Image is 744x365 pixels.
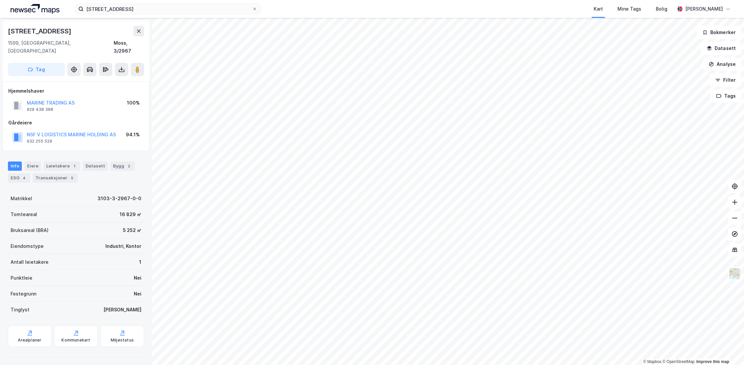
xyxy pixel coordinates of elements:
[8,173,30,183] div: ESG
[656,5,667,13] div: Bolig
[697,26,741,39] button: Bokmerker
[711,333,744,365] iframe: Chat Widget
[111,338,134,343] div: Miljøstatus
[33,173,78,183] div: Transaksjoner
[728,267,741,280] img: Z
[27,139,52,144] div: 932 255 529
[11,242,44,250] div: Eiendomstype
[8,63,65,76] button: Tag
[11,226,49,234] div: Bruksareal (BRA)
[11,306,29,314] div: Tinglyst
[662,359,694,364] a: OpenStreetMap
[126,163,132,169] div: 2
[11,4,59,14] img: logo.a4113a55bc3d86da70a041830d287a7e.svg
[120,210,141,218] div: 16 829 ㎡
[139,258,141,266] div: 1
[8,87,144,95] div: Hjemmelshaver
[44,161,80,171] div: Leietakere
[8,161,22,171] div: Info
[134,290,141,298] div: Nei
[103,306,141,314] div: [PERSON_NAME]
[643,359,661,364] a: Mapbox
[701,42,741,55] button: Datasett
[21,175,27,181] div: 4
[11,274,32,282] div: Punktleie
[685,5,723,13] div: [PERSON_NAME]
[617,5,641,13] div: Mine Tags
[126,131,140,139] div: 94.1%
[710,73,741,87] button: Filter
[11,210,37,218] div: Tomteareal
[8,119,144,127] div: Gårdeiere
[11,258,49,266] div: Antall leietakere
[97,195,141,203] div: 3103-3-2967-0-0
[703,58,741,71] button: Analyse
[105,242,141,250] div: Industri, Kontor
[11,290,36,298] div: Festegrunn
[594,5,603,13] div: Kart
[24,161,41,171] div: Eiere
[27,107,53,112] div: 929 438 388
[61,338,90,343] div: Kommunekart
[711,89,741,103] button: Tags
[11,195,32,203] div: Matrikkel
[69,175,75,181] div: 5
[18,338,41,343] div: Arealplaner
[711,333,744,365] div: Kontrollprogram for chat
[8,26,73,36] div: [STREET_ADDRESS]
[123,226,141,234] div: 5 252 ㎡
[110,161,135,171] div: Bygg
[71,163,78,169] div: 1
[83,161,108,171] div: Datasett
[84,4,252,14] input: Søk på adresse, matrikkel, gårdeiere, leietakere eller personer
[696,359,729,364] a: Improve this map
[8,39,114,55] div: 1599, [GEOGRAPHIC_DATA], [GEOGRAPHIC_DATA]
[134,274,141,282] div: Nei
[127,99,140,107] div: 100%
[114,39,144,55] div: Moss, 3/2967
